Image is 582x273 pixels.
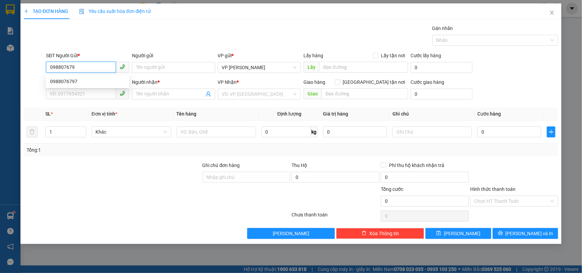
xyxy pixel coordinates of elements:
span: Phí thu hộ khách nhận trả [386,162,447,169]
button: save[PERSON_NAME] [426,228,491,239]
span: Xóa Thông tin [369,230,399,237]
span: [PERSON_NAME] và In [506,230,553,237]
button: deleteXóa Thông tin [336,228,424,239]
span: Yêu cầu xuất hóa đơn điện tử [79,9,151,14]
button: Close [542,3,562,22]
span: Cước hàng [477,111,501,117]
div: Chưa thanh toán [291,211,380,223]
input: 0 [323,126,387,137]
button: printer[PERSON_NAME] và In [493,228,558,239]
span: close [549,10,555,15]
div: SĐT Người Gửi [46,52,129,59]
span: Lấy hàng [303,53,323,58]
span: Giá trị hàng [323,111,348,117]
span: Tên hàng [177,111,197,117]
span: Khác [96,127,167,137]
span: delete [362,231,367,236]
span: phone [120,91,125,96]
label: Cước lấy hàng [411,53,442,58]
span: TẠO ĐƠN HÀNG [24,9,68,14]
button: plus [547,126,555,137]
span: [PERSON_NAME] [444,230,480,237]
div: Tổng: 1 [27,146,225,154]
div: Người nhận [132,78,215,86]
span: user-add [206,91,211,97]
span: [PERSON_NAME] [273,230,309,237]
input: Cước lấy hàng [411,62,473,73]
span: Đơn vị tính [92,111,117,117]
label: Cước giao hàng [411,79,445,85]
label: Hình thức thanh toán [470,186,516,192]
span: Định lượng [278,111,302,117]
label: Gán nhãn [432,26,453,31]
span: save [436,231,441,236]
input: Dọc đường [322,88,408,99]
div: 0988076797 [46,76,129,87]
input: Ghi Chú [392,126,472,137]
div: Người gửi [132,52,215,59]
input: Cước giao hàng [411,89,473,100]
div: VP gửi [218,52,301,59]
span: plus [547,129,555,135]
span: phone [120,64,125,70]
input: VD: Bàn, Ghế [177,126,256,137]
th: Ghi chú [390,107,475,121]
span: printer [498,231,503,236]
button: delete [27,126,38,137]
span: plus [24,9,29,14]
span: Lấy tận nơi [378,52,408,59]
input: Ghi chú đơn hàng [203,172,290,183]
span: [GEOGRAPHIC_DATA] tận nơi [340,78,408,86]
span: SL [45,111,51,117]
button: [PERSON_NAME] [247,228,335,239]
span: Lấy [303,62,319,73]
span: VP Bảo Hà [222,62,297,73]
span: Giao [303,88,322,99]
input: Dọc đường [319,62,408,73]
img: icon [79,9,85,14]
span: Giao hàng [303,79,325,85]
div: 0988076797 [50,78,125,85]
label: Ghi chú đơn hàng [203,163,240,168]
span: Tổng cước [381,186,403,192]
span: VP Nhận [218,79,237,85]
span: Thu Hộ [292,163,307,168]
span: kg [311,126,318,137]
